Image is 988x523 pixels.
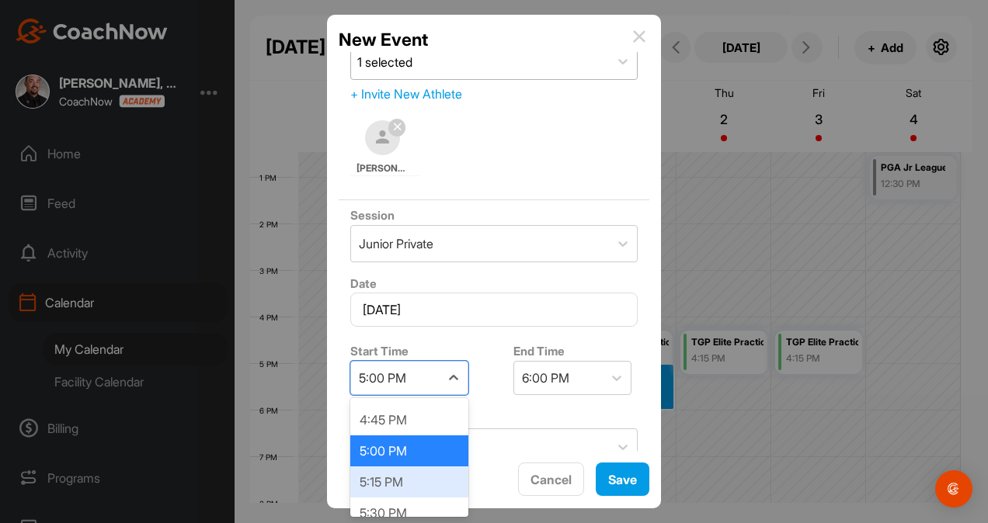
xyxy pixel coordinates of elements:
[350,466,468,497] div: 5:15 PM
[350,293,638,327] input: Select Date
[357,161,409,175] span: [PERSON_NAME]
[357,53,412,71] div: 1 selected
[350,276,377,291] label: Date
[522,369,569,387] div: 6:00 PM
[513,344,565,358] label: End Time
[350,435,468,466] div: 5:00 PM
[596,462,649,496] button: Save
[350,404,468,435] div: 4:45 PM
[350,344,409,358] label: Start Time
[350,208,395,223] label: Session
[935,470,972,507] div: Open Intercom Messenger
[359,234,433,253] div: Junior Private
[608,472,637,487] span: Save
[359,369,406,387] div: 5:00 PM
[339,26,428,53] h2: New Event
[365,120,400,155] img: default-ef6cabf814de5a2bf16c804365e32c732080f9872bdf737d349900a9daf73cf9.png
[350,85,638,103] div: + Invite New Athlete
[633,30,645,43] img: info
[531,472,572,487] span: Cancel
[518,462,584,496] button: Cancel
